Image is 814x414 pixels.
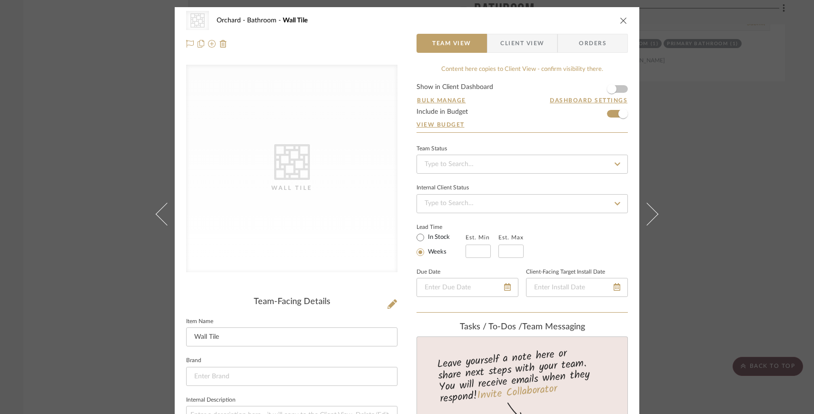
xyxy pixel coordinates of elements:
[244,183,339,193] div: Wall Tile
[283,17,308,24] span: Wall Tile
[432,34,471,53] span: Team View
[426,233,450,242] label: In Stock
[417,270,440,275] label: Due Date
[498,234,524,241] label: Est. Max
[186,358,201,363] label: Brand
[417,194,628,213] input: Type to Search…
[417,322,628,333] div: team Messaging
[526,278,628,297] input: Enter Install Date
[186,367,397,386] input: Enter Brand
[186,319,213,324] label: Item Name
[417,121,628,128] a: View Budget
[500,34,544,53] span: Client View
[186,398,236,403] label: Internal Description
[619,16,628,25] button: close
[568,34,617,53] span: Orders
[466,234,490,241] label: Est. Min
[417,278,518,297] input: Enter Due Date
[476,381,558,404] a: Invite Collaborator
[460,323,522,331] span: Tasks / To-Dos /
[186,297,397,307] div: Team-Facing Details
[417,223,466,231] label: Lead Time
[417,186,469,190] div: Internal Client Status
[426,248,447,256] label: Weeks
[526,270,605,275] label: Client-Facing Target Install Date
[217,17,247,24] span: Orchard
[417,96,467,105] button: Bulk Manage
[186,327,397,346] input: Enter Item Name
[417,155,628,174] input: Type to Search…
[417,65,628,74] div: Content here copies to Client View - confirm visibility there.
[417,231,466,258] mat-radio-group: Select item type
[247,17,283,24] span: Bathroom
[549,96,628,105] button: Dashboard Settings
[416,343,629,407] div: Leave yourself a note here or share next steps with your team. You will receive emails when they ...
[417,147,447,151] div: Team Status
[219,40,227,48] img: Remove from project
